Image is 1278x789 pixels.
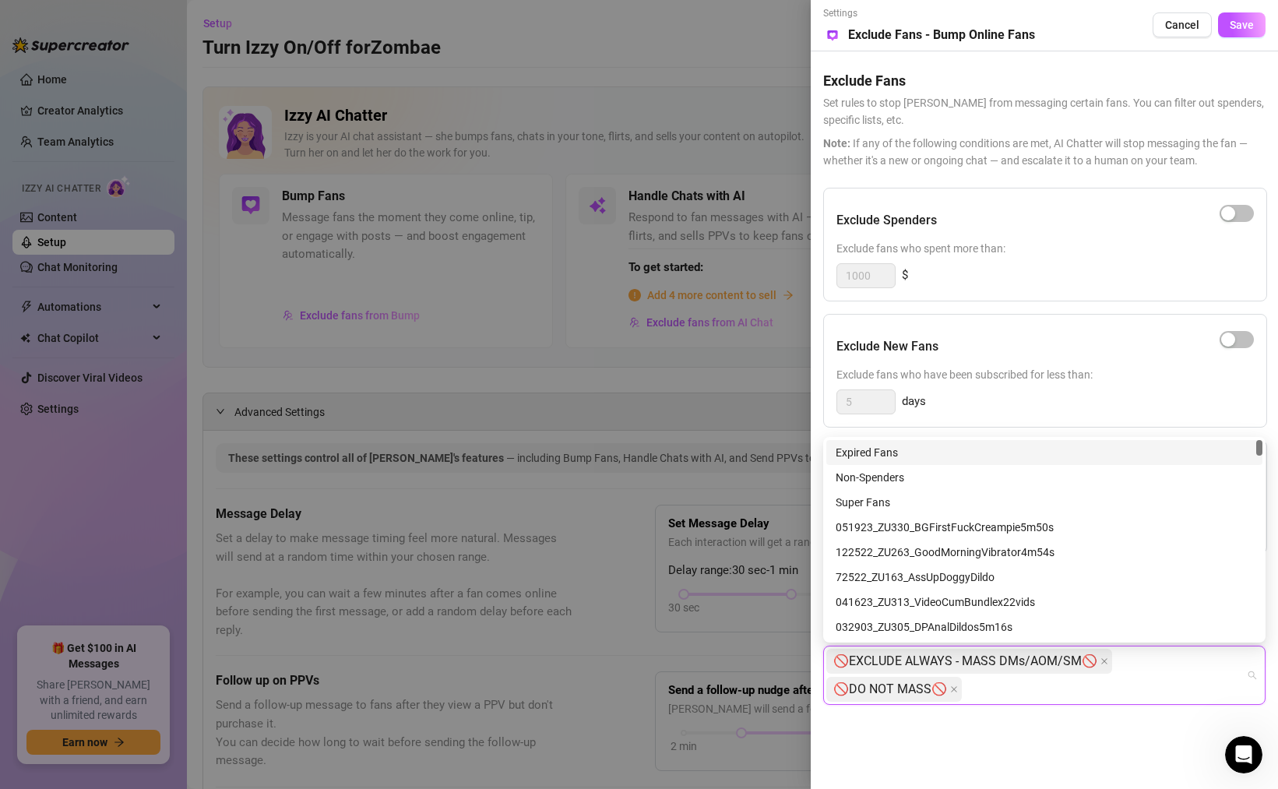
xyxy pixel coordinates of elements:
span: close [950,685,958,693]
span: Save [1230,19,1254,31]
div: 122522_ZU263_GoodMorningVibrator4m54s [826,540,1262,565]
p: Hi Jerrame 👋 [31,111,280,137]
span: Exclude fans who have been subscribed for less than: [836,366,1254,383]
span: News [258,525,287,536]
div: 032903_ZU305_DPAnalDildos5m16s [836,618,1253,636]
h5: Exclude New Fans [836,337,938,356]
div: 72522_ZU163_AssUpDoggyDildo [836,569,1253,586]
div: 041623_ZU313_VideoCumBundlex22vids [836,594,1253,611]
div: 72522_ZU163_AssUpDoggyDildo [826,565,1262,590]
p: How can we help? [31,137,280,164]
div: 032903_ZU305_DPAnalDildos5m16s [826,615,1262,639]
div: Send us a message [32,196,260,213]
div: 122522_ZU263_GoodMorningVibrator4m54s [836,544,1253,561]
span: days [902,393,926,411]
span: Note: [823,137,850,150]
span: Messages [90,525,144,536]
h5: Exclude Fans [823,70,1266,91]
span: 🚫EXCLUDE ALWAYS - MASS DMs/AOM/SM🚫 [826,649,1112,674]
img: logo [31,31,136,52]
h5: Exclude Fans - Bump Online Fans [848,26,1035,44]
span: Settings [823,6,1035,21]
button: Messages [78,486,156,548]
span: Exclude fans who spent more than: [836,240,1254,257]
span: 🚫DO NOT MASS🚫 [826,677,962,702]
span: Home [21,525,56,536]
div: 051923_ZU330_BGFirstFuckCreampie5m50s [826,515,1262,540]
button: Find a time [32,286,280,317]
span: close [1100,657,1108,665]
button: Help [156,486,234,548]
button: News [234,486,312,548]
img: Profile image for Ella [196,25,227,56]
div: Non-Spenders [826,465,1262,490]
div: 041623_ZU313_VideoCumBundlex22vids [826,590,1262,615]
div: Schedule a FREE consulting call: [32,263,280,280]
button: Cancel [1153,12,1212,37]
h5: Exclude Spenders [836,211,937,230]
span: $ [902,266,908,285]
div: Super Fans [826,490,1262,515]
span: 🚫EXCLUDE ALWAYS - MASS DMs/AOM/SM🚫 [833,650,1097,673]
iframe: Intercom live chat [1225,736,1262,773]
div: Profile image for Joe [226,25,257,56]
img: 🚀 New Release: Like & Comment Bumps [16,337,295,446]
div: 🚀 New Release: Like & Comment BumpsFeature+ 2 labels [16,336,296,551]
span: If any of the following conditions are met, AI Chatter will stop messaging the fan — whether it's... [823,135,1266,169]
div: Close [268,25,296,53]
span: Cancel [1165,19,1199,31]
div: 051923_ZU330_BGFirstFuckCreampie5m50s [836,519,1253,536]
div: Super Fans [836,494,1253,511]
div: Feature [32,459,83,476]
div: We typically reply in a few hours [32,213,260,229]
span: Set rules to stop [PERSON_NAME] from messaging certain fans. You can filter out spenders, specifi... [823,94,1266,129]
div: Expired Fans [826,440,1262,465]
span: 🚫DO NOT MASS🚫 [833,678,947,701]
div: Expired Fans [836,444,1253,461]
div: + 2 labels [89,459,153,476]
span: Help [182,525,207,536]
button: Save [1218,12,1266,37]
div: Send us a messageWe typically reply in a few hours [16,183,296,242]
img: Profile image for Giselle [167,25,198,56]
div: Non-Spenders [836,469,1253,486]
